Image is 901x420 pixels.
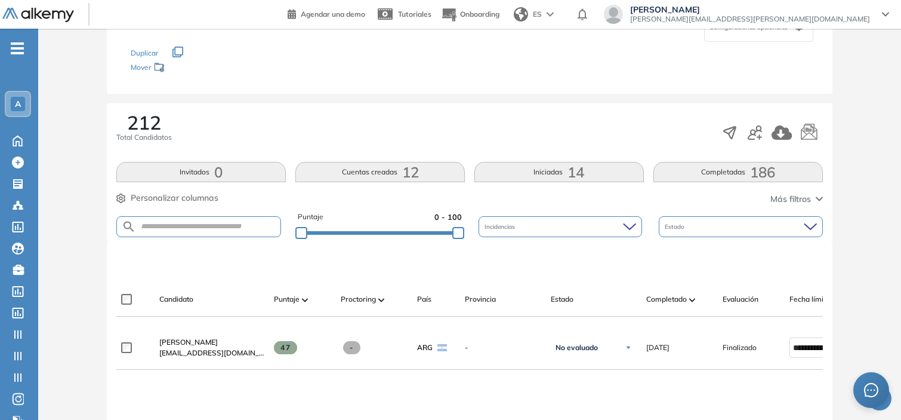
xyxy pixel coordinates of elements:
span: Total Candidatos [116,132,172,143]
button: Invitados0 [116,162,286,182]
span: Personalizar columnas [131,192,218,204]
span: [PERSON_NAME] [630,5,870,14]
span: [PERSON_NAME][EMAIL_ADDRESS][PERSON_NAME][DOMAIN_NAME] [630,14,870,24]
a: [PERSON_NAME] [159,337,264,348]
img: world [514,7,528,22]
span: Puntaje [298,211,323,223]
span: ES [533,9,542,20]
div: Estado [659,216,822,237]
div: Mover [131,57,250,79]
i: - [11,47,24,50]
div: Incidencias [479,216,642,237]
span: 0 - 100 [434,211,462,223]
span: Tutoriales [398,10,431,19]
span: [EMAIL_ADDRESS][DOMAIN_NAME] [159,348,264,358]
span: Puntaje [274,294,300,305]
img: Ícono de flecha [625,344,632,351]
img: [missing "en.ARROW_ALT" translation] [302,298,308,302]
button: Iniciadas14 [474,162,644,182]
span: País [417,294,431,305]
img: arrow [547,12,554,17]
button: Cuentas creadas12 [295,162,465,182]
span: Evaluación [723,294,758,305]
span: 212 [127,113,161,132]
span: Agendar una demo [301,10,365,19]
span: [DATE] [646,342,669,353]
button: Onboarding [441,2,499,27]
span: Incidencias [485,222,517,231]
span: Duplicar [131,48,158,57]
a: Agendar una demo [288,6,365,20]
span: Estado [551,294,573,305]
span: Onboarding [460,10,499,19]
span: Estado [665,222,687,231]
span: Más filtros [770,193,811,206]
button: Más filtros [770,193,823,206]
span: No evaluado [556,343,598,352]
span: Fecha límite [789,294,830,305]
img: [missing "en.ARROW_ALT" translation] [689,298,695,302]
button: Completadas186 [653,162,823,182]
img: SEARCH_ALT [122,219,136,234]
span: - [465,342,541,353]
span: Candidato [159,294,193,305]
img: [missing "en.ARROW_ALT" translation] [378,298,384,302]
span: message [864,383,878,397]
span: Completado [646,294,687,305]
span: Finalizado [723,342,757,353]
button: Personalizar columnas [116,192,218,204]
img: ARG [437,344,447,351]
span: 47 [274,341,297,354]
span: Provincia [465,294,496,305]
span: ARG [417,342,433,353]
span: A [15,99,21,109]
span: - [343,341,360,354]
span: [PERSON_NAME] [159,338,218,347]
img: Logo [2,8,74,23]
span: Proctoring [341,294,376,305]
